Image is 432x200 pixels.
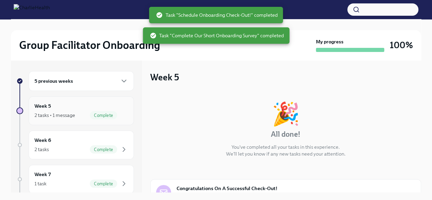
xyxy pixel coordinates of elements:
[90,181,117,186] span: Complete
[16,131,134,159] a: Week 62 tasksComplete
[226,150,346,157] p: We'll let you know if any new tasks need your attention.
[90,113,117,118] span: Complete
[34,136,51,144] h6: Week 6
[34,77,73,85] h6: 5 previous weeks
[150,71,179,83] h3: Week 5
[19,38,160,52] h2: Group Facilitator Onboarding
[90,147,117,152] span: Complete
[390,39,413,51] h3: 100%
[29,71,134,91] div: 5 previous weeks
[34,171,51,178] h6: Week 7
[34,180,46,187] div: 1 task
[150,32,284,39] span: Task "Complete Our Short Onboarding Survey" completed
[16,96,134,125] a: Week 52 tasks • 1 messageComplete
[177,185,277,192] strong: Congratulations On A Successful Check-Out!
[16,165,134,194] a: Week 71 taskComplete
[34,112,75,119] div: 2 tasks • 1 message
[14,4,50,15] img: CharlieHealth
[272,103,300,125] div: 🎉
[316,38,344,45] strong: My progress
[232,144,340,150] p: You've completed all your tasks in this experience.
[34,146,49,153] div: 2 tasks
[156,12,278,18] span: Task "Schedule Onboarding Check-Out!" completed
[271,129,301,139] h4: All done!
[34,102,51,110] h6: Week 5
